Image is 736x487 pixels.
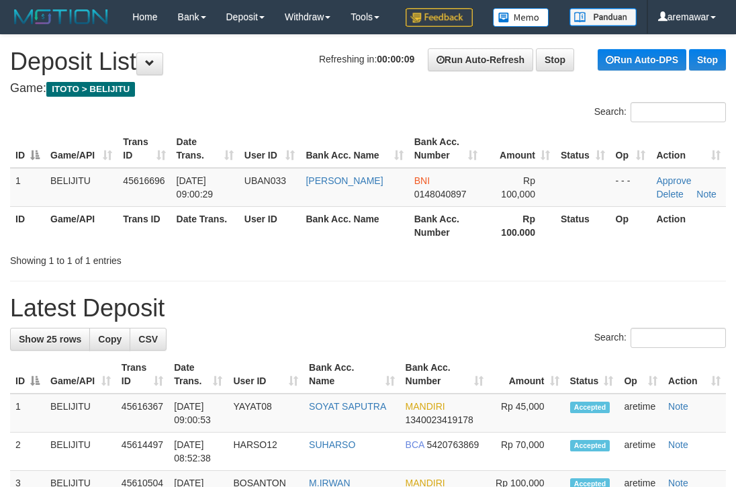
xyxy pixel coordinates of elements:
[428,48,533,71] a: Run Auto-Refresh
[400,355,490,394] th: Bank Acc. Number: activate to sort column ascending
[309,401,386,412] a: SOYAT SAPUTRA
[696,189,717,200] a: Note
[244,175,286,186] span: UBAN033
[10,48,726,75] h1: Deposit List
[19,334,81,345] span: Show 25 rows
[594,328,726,348] label: Search:
[45,168,118,207] td: BELIJITU
[668,401,688,412] a: Note
[555,206,610,245] th: Status
[618,433,663,471] td: aretime
[565,355,619,394] th: Status: activate to sort column ascending
[319,54,414,64] span: Refreshing in:
[10,328,90,351] a: Show 25 rows
[228,355,304,394] th: User ID: activate to sort column ascending
[651,206,726,245] th: Action
[10,130,45,168] th: ID: activate to sort column descending
[116,355,169,394] th: Trans ID: activate to sort column ascending
[300,130,408,168] th: Bank Acc. Name: activate to sort column ascending
[489,433,564,471] td: Rp 70,000
[409,130,484,168] th: Bank Acc. Number: activate to sort column ascending
[426,439,479,450] span: Copy 5420763869 to clipboard
[610,168,651,207] td: - - -
[118,130,171,168] th: Trans ID: activate to sort column ascending
[406,401,445,412] span: MANDIRI
[555,130,610,168] th: Status: activate to sort column ascending
[98,334,122,345] span: Copy
[631,102,726,122] input: Search:
[483,206,555,245] th: Rp 100.000
[10,249,297,267] div: Showing 1 to 1 of 1 entries
[45,394,116,433] td: BELIJITU
[45,206,118,245] th: Game/API
[171,130,239,168] th: Date Trans.: activate to sort column ascending
[138,334,158,345] span: CSV
[169,433,228,471] td: [DATE] 08:52:38
[309,439,355,450] a: SUHARSO
[45,433,116,471] td: BELIJITU
[406,8,473,27] img: Feedback.jpg
[656,175,691,186] a: Approve
[177,175,214,200] span: [DATE] 09:00:29
[45,355,116,394] th: Game/API: activate to sort column ascending
[304,355,400,394] th: Bank Acc. Name: activate to sort column ascending
[228,433,304,471] td: HARSO12
[377,54,414,64] strong: 00:00:09
[130,328,167,351] a: CSV
[631,328,726,348] input: Search:
[570,402,610,413] span: Accepted
[10,7,112,27] img: MOTION_logo.png
[306,175,383,186] a: [PERSON_NAME]
[663,355,726,394] th: Action: activate to sort column ascending
[483,130,555,168] th: Amount: activate to sort column ascending
[489,355,564,394] th: Amount: activate to sort column ascending
[618,394,663,433] td: aretime
[651,130,726,168] th: Action: activate to sort column ascending
[610,130,651,168] th: Op: activate to sort column ascending
[46,82,135,97] span: ITOTO > BELIJITU
[689,49,726,71] a: Stop
[618,355,663,394] th: Op: activate to sort column ascending
[169,394,228,433] td: [DATE] 09:00:53
[409,206,484,245] th: Bank Acc. Number
[10,355,45,394] th: ID: activate to sort column descending
[118,206,171,245] th: Trans ID
[116,394,169,433] td: 45616367
[668,439,688,450] a: Note
[228,394,304,433] td: YAYAT08
[406,439,424,450] span: BCA
[169,355,228,394] th: Date Trans.: activate to sort column ascending
[10,295,726,322] h1: Latest Deposit
[10,206,45,245] th: ID
[594,102,726,122] label: Search:
[45,130,118,168] th: Game/API: activate to sort column ascending
[239,206,301,245] th: User ID
[300,206,408,245] th: Bank Acc. Name
[414,189,467,200] span: Copy 0148040897 to clipboard
[489,394,564,433] td: Rp 45,000
[406,414,473,425] span: Copy 1340023419178 to clipboard
[10,433,45,471] td: 2
[10,168,45,207] td: 1
[656,189,683,200] a: Delete
[10,394,45,433] td: 1
[570,440,610,451] span: Accepted
[598,49,686,71] a: Run Auto-DPS
[171,206,239,245] th: Date Trans.
[569,8,637,26] img: panduan.png
[116,433,169,471] td: 45614497
[536,48,574,71] a: Stop
[239,130,301,168] th: User ID: activate to sort column ascending
[414,175,430,186] span: BNI
[123,175,165,186] span: 45616696
[89,328,130,351] a: Copy
[501,175,535,200] span: Rp 100,000
[493,8,549,27] img: Button%20Memo.svg
[610,206,651,245] th: Op
[10,82,726,95] h4: Game:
